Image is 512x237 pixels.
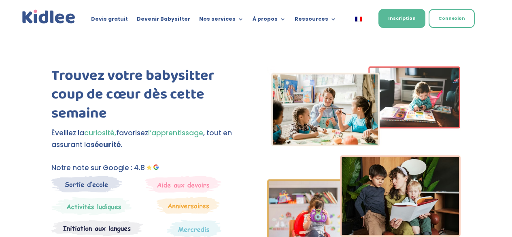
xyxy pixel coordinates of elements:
a: Nos services [199,16,244,25]
a: Inscription [378,9,425,28]
p: Notre note sur Google : 4.8 [51,162,245,174]
img: Anniversaire [157,197,220,214]
a: Connexion [429,9,475,28]
span: curiosité, [84,128,116,138]
p: Éveillez la favorisez , tout en assurant la [51,127,245,151]
a: Ressources [295,16,336,25]
a: À propos [253,16,286,25]
img: Sortie decole [51,176,122,192]
a: Kidlee Logo [21,8,77,26]
img: Français [355,17,362,21]
img: weekends [145,176,221,193]
span: l’apprentissage [148,128,203,138]
img: logo_kidlee_bleu [21,8,77,26]
a: Devenir Babysitter [137,16,190,25]
img: Mercredi [51,197,132,216]
h1: Trouvez votre babysitter coup de cœur dès cette semaine [51,66,245,127]
a: Devis gratuit [91,16,128,25]
strong: sécurité. [91,140,123,149]
img: Atelier thematique [51,220,143,237]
